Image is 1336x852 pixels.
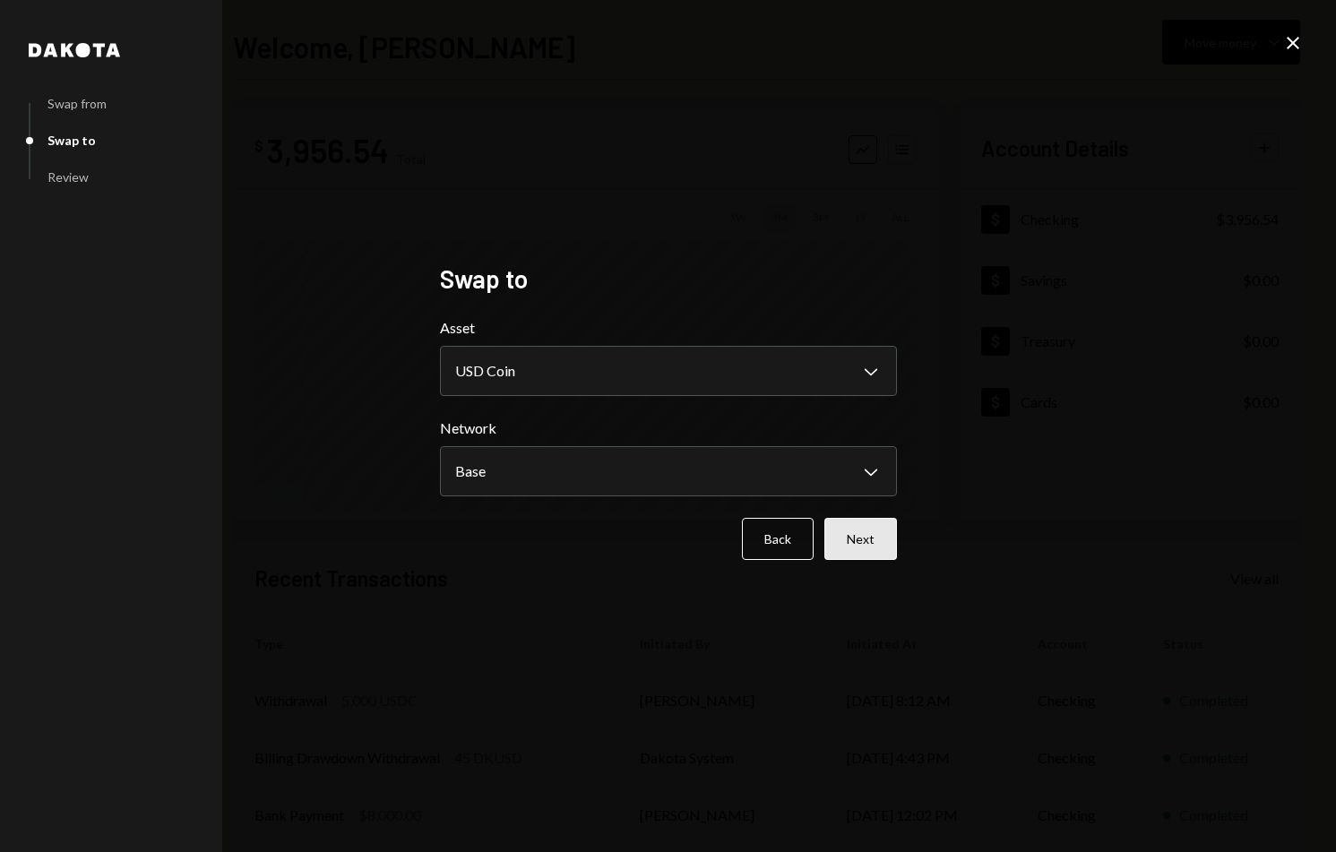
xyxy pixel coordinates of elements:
[47,169,89,185] div: Review
[824,518,897,560] button: Next
[440,346,897,396] button: Asset
[742,518,814,560] button: Back
[440,417,897,439] label: Network
[440,262,897,297] h2: Swap to
[440,317,897,339] label: Asset
[47,133,96,148] div: Swap to
[47,96,107,111] div: Swap from
[440,446,897,496] button: Network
